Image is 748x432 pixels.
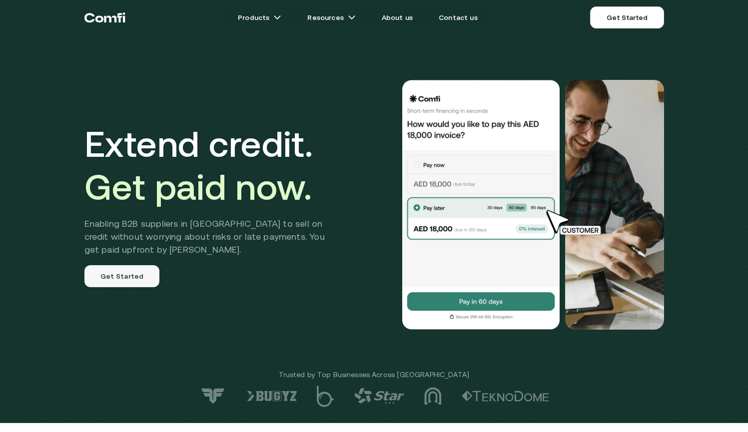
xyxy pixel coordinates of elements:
h2: Enabling B2B suppliers in [GEOGRAPHIC_DATA] to sell on credit without worrying about risks or lat... [84,217,340,256]
h1: Extend credit. [84,122,340,208]
img: arrow icons [348,13,356,21]
span: Get paid now. [84,166,312,207]
a: Contact us [427,7,490,27]
img: logo-4 [354,388,404,404]
img: logo-7 [199,388,227,405]
a: Get Started [84,265,160,287]
a: Get Started [590,6,664,28]
img: Would you like to pay this AED 18,000.00 invoice? [565,80,664,330]
img: logo-5 [317,386,334,407]
img: logo-3 [424,387,442,405]
img: arrow icons [273,13,281,21]
img: Would you like to pay this AED 18,000.00 invoice? [401,80,561,330]
a: About us [370,7,425,27]
img: logo-2 [462,391,549,402]
img: cursor [539,208,612,236]
a: Productsarrow icons [226,7,293,27]
img: logo-6 [247,391,297,402]
a: Return to the top of the Comfi home page [84,2,125,32]
a: Resourcesarrow icons [295,7,367,27]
